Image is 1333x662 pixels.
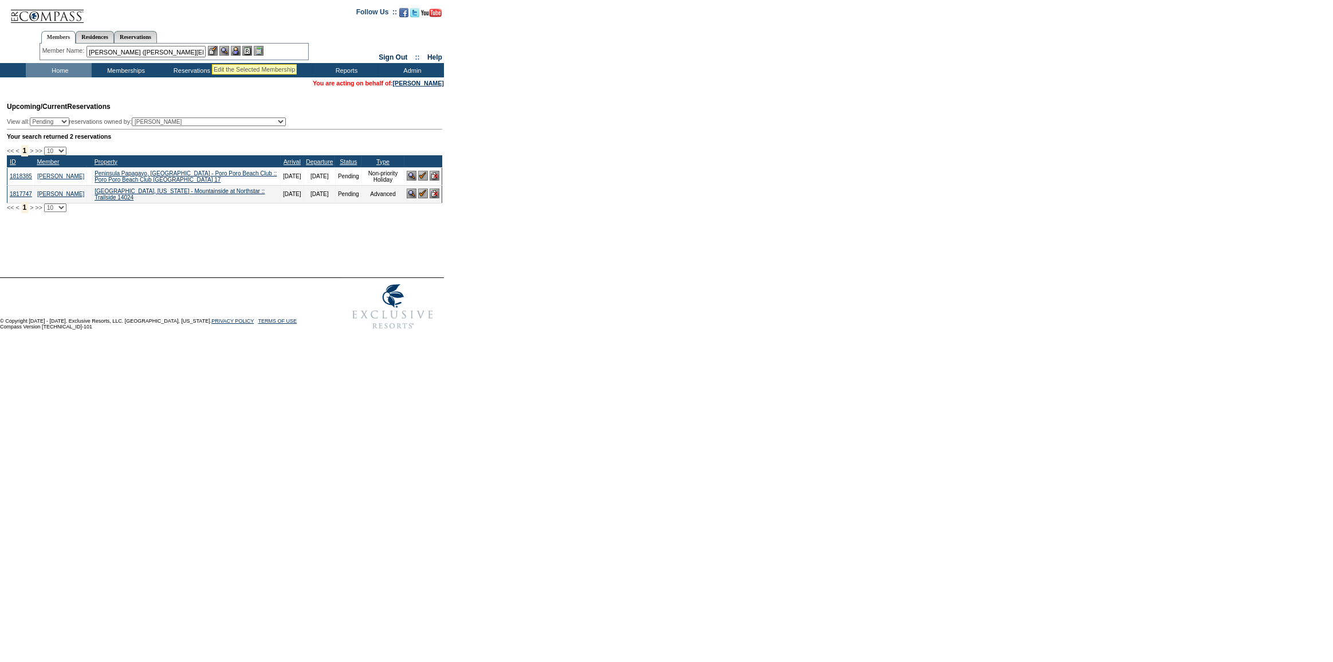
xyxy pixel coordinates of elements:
img: Confirm Reservation [418,171,428,181]
td: [DATE] [281,167,304,185]
img: View Reservation [407,171,416,181]
span: >> [35,204,42,211]
a: 1817747 [10,191,32,197]
img: Reservations [242,46,252,56]
td: Non-priority Holiday [361,167,404,185]
img: Confirm Reservation [418,189,428,198]
a: Departure [306,158,333,165]
td: [DATE] [304,185,335,203]
td: Advanced [361,185,404,203]
a: TERMS OF USE [258,318,297,324]
div: Edit the Selected Membership [214,66,295,73]
img: b_calculator.gif [254,46,264,56]
span: > [30,204,33,211]
img: Cancel Reservation [430,189,439,198]
img: View [219,46,229,56]
span: 1 [21,145,29,156]
span: >> [35,147,42,154]
a: [GEOGRAPHIC_DATA], [US_STATE] - Mountainside at Northstar :: Trailside 14024 [95,188,265,201]
a: Follow us on Twitter [410,11,419,18]
img: b_edit.gif [208,46,218,56]
a: Member [37,158,59,165]
div: View all: reservations owned by: [7,117,291,126]
a: Become our fan on Facebook [399,11,408,18]
td: Pending [335,167,361,185]
span: Reservations [7,103,111,111]
span: << [7,147,14,154]
span: < [15,147,19,154]
div: Member Name: [42,46,86,56]
a: Type [376,158,390,165]
td: Reports [312,63,378,77]
img: Exclusive Resorts [341,278,444,335]
img: Follow us on Twitter [410,8,419,17]
td: [DATE] [281,185,304,203]
td: Admin [378,63,444,77]
font: You are acting on behalf of: [313,80,444,87]
a: 1818385 [10,173,32,179]
a: Arrival [284,158,301,165]
span: Upcoming/Current [7,103,67,111]
td: Vacation Collection [223,63,312,77]
a: Help [427,53,442,61]
img: Impersonate [231,46,241,56]
a: Subscribe to our YouTube Channel [421,11,442,18]
span: > [30,147,33,154]
td: [DATE] [304,167,335,185]
a: Sign Out [379,53,407,61]
a: PRIVACY POLICY [211,318,254,324]
img: View Reservation [407,189,416,198]
a: Residences [76,31,114,43]
td: Home [26,63,92,77]
img: Become our fan on Facebook [399,8,408,17]
span: << [7,204,14,211]
td: Memberships [92,63,158,77]
span: < [15,204,19,211]
a: ID [10,158,16,165]
td: Follow Us :: [356,7,397,21]
span: 1 [21,202,29,213]
td: Reservations [158,63,223,77]
a: Members [41,31,76,44]
div: Your search returned 2 reservations [7,133,442,140]
img: Cancel Reservation [430,171,439,181]
a: Property [95,158,117,165]
a: [PERSON_NAME] [37,173,84,179]
a: [PERSON_NAME] [37,191,84,197]
a: Reservations [114,31,157,43]
a: Peninsula Papagayo, [GEOGRAPHIC_DATA] - Poro Poro Beach Club :: Poro Poro Beach Club [GEOGRAPHIC_... [95,170,277,183]
a: [PERSON_NAME] [393,80,444,87]
span: :: [415,53,420,61]
a: Status [340,158,357,165]
td: Pending [335,185,361,203]
img: Subscribe to our YouTube Channel [421,9,442,17]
